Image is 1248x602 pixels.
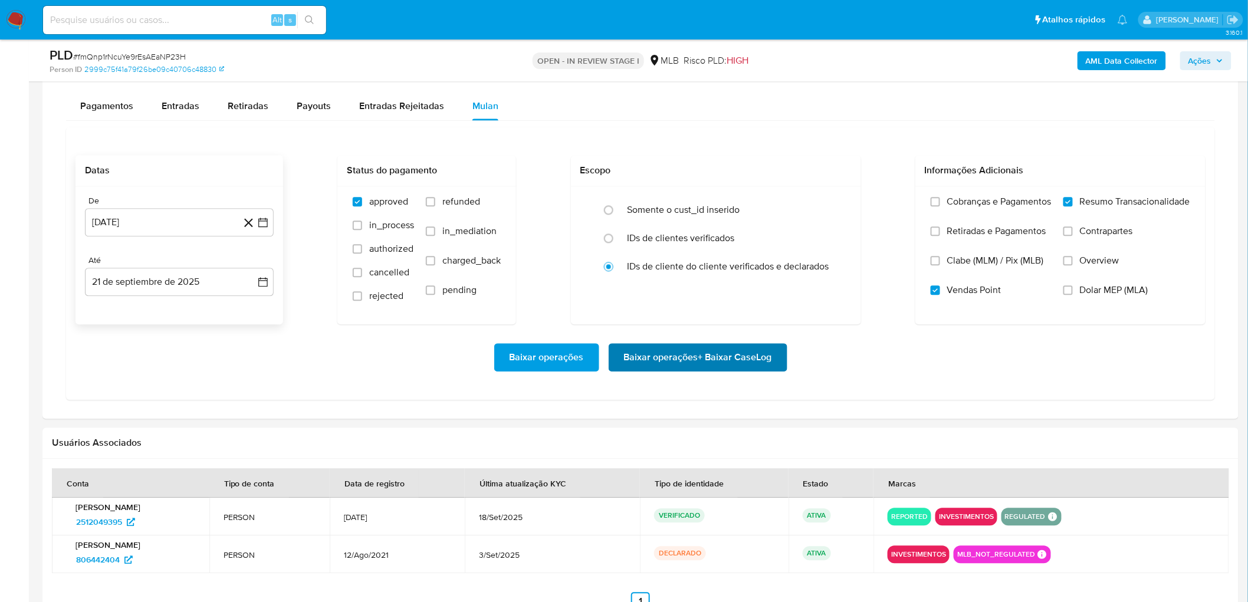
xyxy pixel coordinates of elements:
[1118,15,1128,25] a: Notificações
[272,14,282,25] span: Alt
[84,64,224,75] a: 2999c75f41a79f26be09c40706c48830
[727,54,748,67] span: HIGH
[1226,28,1242,37] span: 3.160.1
[1180,51,1231,70] button: Ações
[1227,14,1239,26] a: Sair
[533,52,644,69] p: OPEN - IN REVIEW STAGE I
[1043,14,1106,26] span: Atalhos rápidos
[288,14,292,25] span: s
[1086,51,1158,70] b: AML Data Collector
[649,54,679,67] div: MLB
[1078,51,1166,70] button: AML Data Collector
[1156,14,1223,25] p: leticia.siqueira@mercadolivre.com
[52,437,1229,449] h2: Usuários Associados
[684,54,748,67] span: Risco PLD:
[1188,51,1211,70] span: Ações
[297,12,321,28] button: search-icon
[43,12,326,28] input: Pesquise usuários ou casos...
[50,45,73,64] b: PLD
[73,51,186,62] span: # fmQnp1rNcuYe9rEsAEaNP23H
[50,64,82,75] b: Person ID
